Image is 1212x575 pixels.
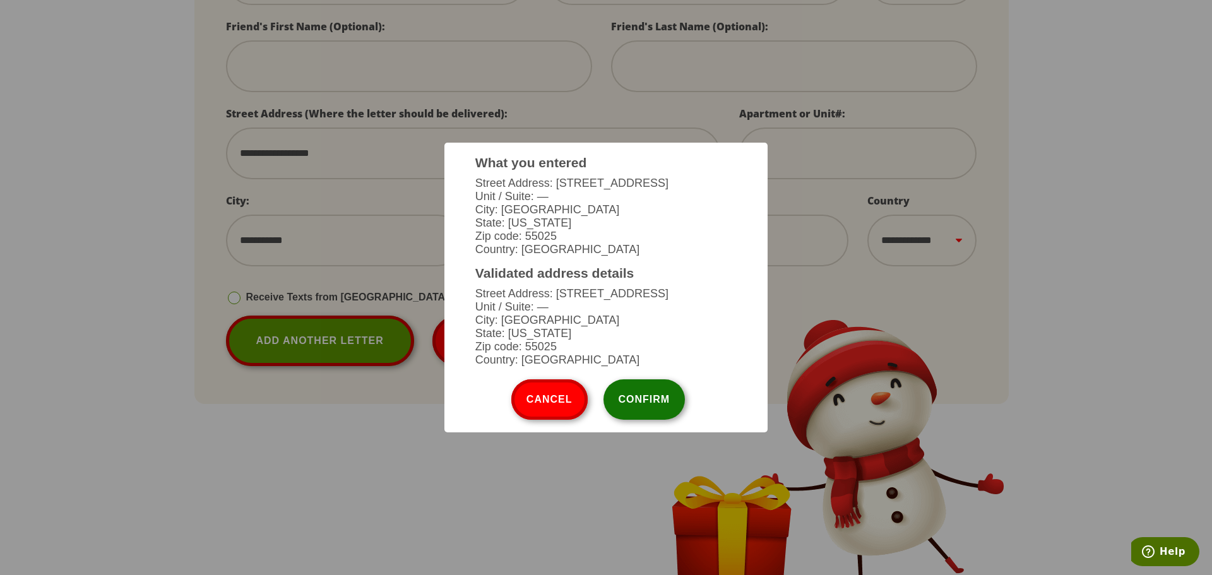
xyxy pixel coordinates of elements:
[475,203,737,216] li: City: [GEOGRAPHIC_DATA]
[1131,537,1199,569] iframe: Opens a widget where you can find more information
[475,155,737,170] h3: What you entered
[475,300,737,314] li: Unit / Suite: —
[603,379,686,420] button: Confirm
[475,353,737,367] li: Country: [GEOGRAPHIC_DATA]
[475,266,737,281] h3: Validated address details
[475,314,737,327] li: City: [GEOGRAPHIC_DATA]
[511,379,588,420] button: Cancel
[475,340,737,353] li: Zip code: 55025
[475,177,737,190] li: Street Address: [STREET_ADDRESS]
[475,216,737,230] li: State: [US_STATE]
[475,190,737,203] li: Unit / Suite: —
[475,230,737,243] li: Zip code: 55025
[475,287,737,300] li: Street Address: [STREET_ADDRESS]
[475,327,737,340] li: State: [US_STATE]
[475,243,737,256] li: Country: [GEOGRAPHIC_DATA]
